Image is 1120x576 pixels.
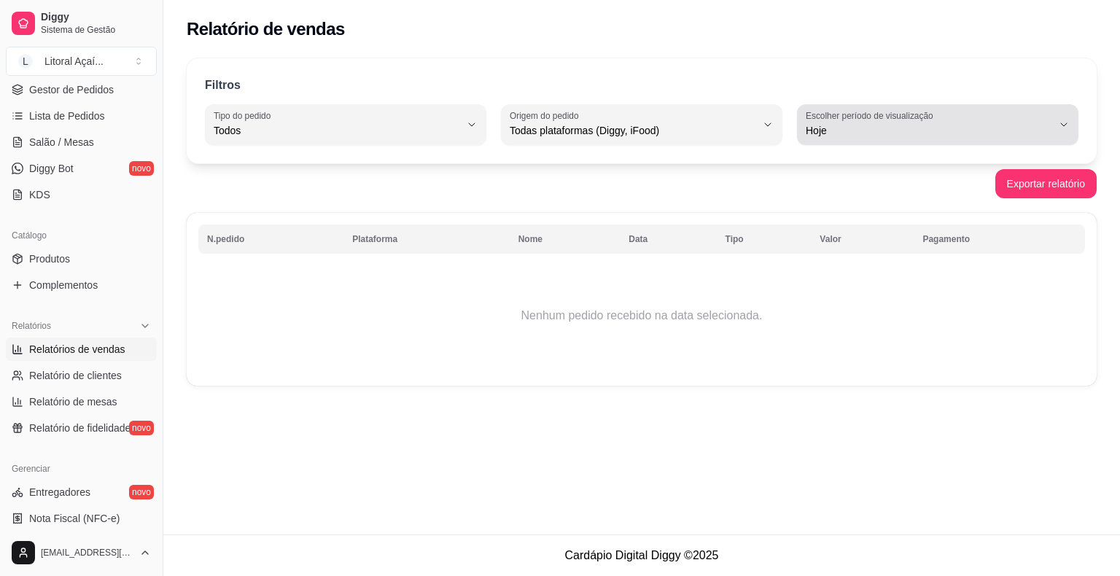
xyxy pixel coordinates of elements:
a: DiggySistema de Gestão [6,6,157,41]
span: Relatórios [12,320,51,332]
h2: Relatório de vendas [187,17,345,41]
div: Gerenciar [6,457,157,480]
th: Nome [510,225,621,254]
span: Relatório de mesas [29,394,117,409]
span: KDS [29,187,50,202]
a: Complementos [6,273,157,297]
button: Tipo do pedidoTodos [205,104,486,145]
span: Hoje [806,123,1052,138]
button: Escolher período de visualizaçãoHoje [797,104,1078,145]
th: Data [620,225,716,254]
button: Select a team [6,47,157,76]
div: Catálogo [6,224,157,247]
span: Entregadores [29,485,90,499]
span: [EMAIL_ADDRESS][DOMAIN_NAME] [41,547,133,559]
a: KDS [6,183,157,206]
a: Nota Fiscal (NFC-e) [6,507,157,530]
label: Origem do pedido [510,109,583,122]
a: Relatório de clientes [6,364,157,387]
button: Origem do pedidoTodas plataformas (Diggy, iFood) [501,104,782,145]
span: Todas plataformas (Diggy, iFood) [510,123,756,138]
span: Todos [214,123,460,138]
th: N.pedido [198,225,343,254]
span: Relatório de clientes [29,368,122,383]
th: Tipo [717,225,812,254]
button: Exportar relatório [995,169,1097,198]
span: Salão / Mesas [29,135,94,149]
a: Lista de Pedidos [6,104,157,128]
a: Diggy Botnovo [6,157,157,180]
p: Filtros [205,77,241,94]
span: Diggy [41,11,151,24]
button: [EMAIL_ADDRESS][DOMAIN_NAME] [6,535,157,570]
span: Sistema de Gestão [41,24,151,36]
a: Entregadoresnovo [6,480,157,504]
th: Valor [811,225,914,254]
a: Relatório de mesas [6,390,157,413]
a: Produtos [6,247,157,271]
span: Relatórios de vendas [29,342,125,357]
span: Nota Fiscal (NFC-e) [29,511,120,526]
span: Gestor de Pedidos [29,82,114,97]
a: Relatório de fidelidadenovo [6,416,157,440]
label: Tipo do pedido [214,109,276,122]
span: Lista de Pedidos [29,109,105,123]
div: Litoral Açaí ... [44,54,104,69]
label: Escolher período de visualização [806,109,938,122]
span: Complementos [29,278,98,292]
a: Salão / Mesas [6,131,157,154]
th: Plataforma [343,225,509,254]
span: Produtos [29,252,70,266]
span: Diggy Bot [29,161,74,176]
span: L [18,54,33,69]
span: Relatório de fidelidade [29,421,131,435]
a: Gestor de Pedidos [6,78,157,101]
th: Pagamento [914,225,1085,254]
a: Relatórios de vendas [6,338,157,361]
footer: Cardápio Digital Diggy © 2025 [163,534,1120,576]
td: Nenhum pedido recebido na data selecionada. [198,257,1085,374]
